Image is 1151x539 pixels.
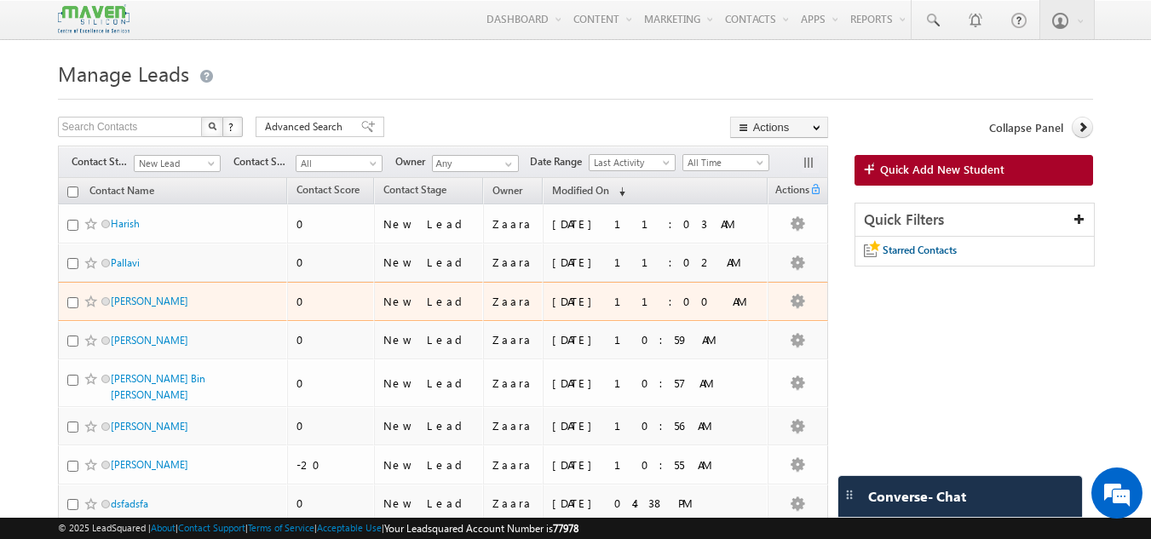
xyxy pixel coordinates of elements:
[296,255,366,270] div: 0
[552,457,759,473] div: [DATE] 10:55 AM
[111,458,188,471] a: [PERSON_NAME]
[296,155,383,172] a: All
[552,496,759,511] div: [DATE] 04:38 PM
[868,489,966,504] span: Converse - Chat
[111,372,205,401] a: [PERSON_NAME] Bin [PERSON_NAME]
[492,332,536,347] div: Zaara
[590,155,670,170] span: Last Activity
[552,376,759,391] div: [DATE] 10:57 AM
[296,156,377,171] span: All
[296,183,360,196] span: Contact Score
[383,457,475,473] div: New Lead
[989,120,1063,135] span: Collapse Panel
[383,376,475,391] div: New Lead
[496,156,517,173] a: Show All Items
[544,181,634,203] a: Modified On (sorted descending)
[552,184,609,197] span: Modified On
[296,216,366,232] div: 0
[682,154,769,171] a: All Time
[552,255,759,270] div: [DATE] 11:02 AM
[111,256,140,269] a: Pallavi
[383,418,475,433] div: New Lead
[589,154,676,171] a: Last Activity
[612,185,625,198] span: (sorted descending)
[383,216,475,232] div: New Lead
[730,117,828,138] button: Actions
[228,119,236,134] span: ?
[383,294,475,309] div: New Lead
[265,119,348,135] span: Advanced Search
[296,418,366,433] div: 0
[111,217,140,230] a: Harish
[492,376,536,391] div: Zaara
[375,181,455,203] a: Contact Stage
[222,117,243,137] button: ?
[492,294,536,309] div: Zaara
[383,255,475,270] div: New Lead
[67,186,78,198] input: Check all records
[248,522,314,533] a: Terms of Service
[383,496,475,511] div: New Lead
[296,496,366,511] div: 0
[296,457,366,473] div: -20
[843,488,856,502] img: carter-drag
[296,332,366,347] div: 0
[288,181,368,203] a: Contact Score
[58,4,129,34] img: Custom Logo
[111,420,188,433] a: [PERSON_NAME]
[492,496,536,511] div: Zaara
[151,522,176,533] a: About
[530,154,589,169] span: Date Range
[395,154,432,169] span: Owner
[492,255,536,270] div: Zaara
[384,522,578,535] span: Your Leadsquared Account Number is
[317,522,382,533] a: Acceptable Use
[81,181,163,204] a: Contact Name
[111,295,188,307] a: [PERSON_NAME]
[135,156,216,171] span: New Lead
[432,155,519,172] input: Type to Search
[492,418,536,433] div: Zaara
[178,522,245,533] a: Contact Support
[492,457,536,473] div: Zaara
[880,162,1004,177] span: Quick Add New Student
[111,334,188,347] a: [PERSON_NAME]
[553,522,578,535] span: 77978
[58,520,578,536] span: © 2025 LeadSquared | | | | |
[233,154,296,169] span: Contact Source
[552,332,759,347] div: [DATE] 10:59 AM
[111,497,148,510] a: dsfadsfa
[72,154,134,169] span: Contact Stage
[768,181,809,203] span: Actions
[208,122,216,130] img: Search
[383,332,475,347] div: New Lead
[552,216,759,232] div: [DATE] 11:03 AM
[552,294,759,309] div: [DATE] 11:00 AM
[552,418,759,433] div: [DATE] 10:56 AM
[855,204,1095,237] div: Quick Filters
[296,294,366,309] div: 0
[683,155,764,170] span: All Time
[883,244,957,256] span: Starred Contacts
[492,216,536,232] div: Zaara
[58,60,189,87] span: Manage Leads
[134,155,221,172] a: New Lead
[383,183,446,196] span: Contact Stage
[296,376,366,391] div: 0
[855,155,1094,186] a: Quick Add New Student
[492,184,522,197] span: Owner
